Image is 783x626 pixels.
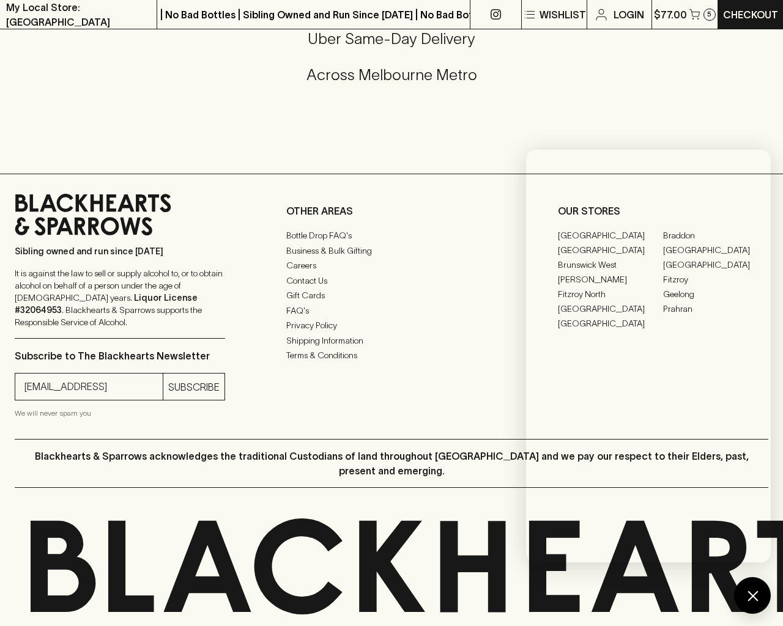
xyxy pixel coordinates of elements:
p: Sibling owned and run since [DATE] [15,245,225,257]
a: Careers [286,259,497,273]
p: Checkout [723,7,778,22]
p: Subscribe to The Blackhearts Newsletter [15,348,225,363]
a: Terms & Conditions [286,348,497,363]
p: Wishlist [540,7,586,22]
a: FAQ's [286,303,497,318]
p: SUBSCRIBE [168,380,220,394]
a: Privacy Policy [286,319,497,333]
a: Shipping Information [286,333,497,348]
a: Business & Bulk Gifting [286,243,497,258]
p: 5 [707,11,711,18]
h5: Uber Same-Day Delivery [15,29,768,49]
a: Gift Cards [286,289,497,303]
a: Bottle Drop FAQ's [286,229,497,243]
p: We will never spam you [15,407,225,419]
a: Contact Us [286,273,497,288]
p: Login [614,7,644,22]
p: OTHER AREAS [286,204,497,218]
button: SUBSCRIBE [163,374,225,400]
input: e.g. jane@blackheartsandsparrows.com.au [24,377,163,397]
h5: Across Melbourne Metro [15,65,768,85]
p: Blackhearts & Sparrows acknowledges the traditional Custodians of land throughout [GEOGRAPHIC_DAT... [24,449,759,478]
p: It is against the law to sell or supply alcohol to, or to obtain alcohol on behalf of a person un... [15,267,225,328]
p: $77.00 [654,7,687,22]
